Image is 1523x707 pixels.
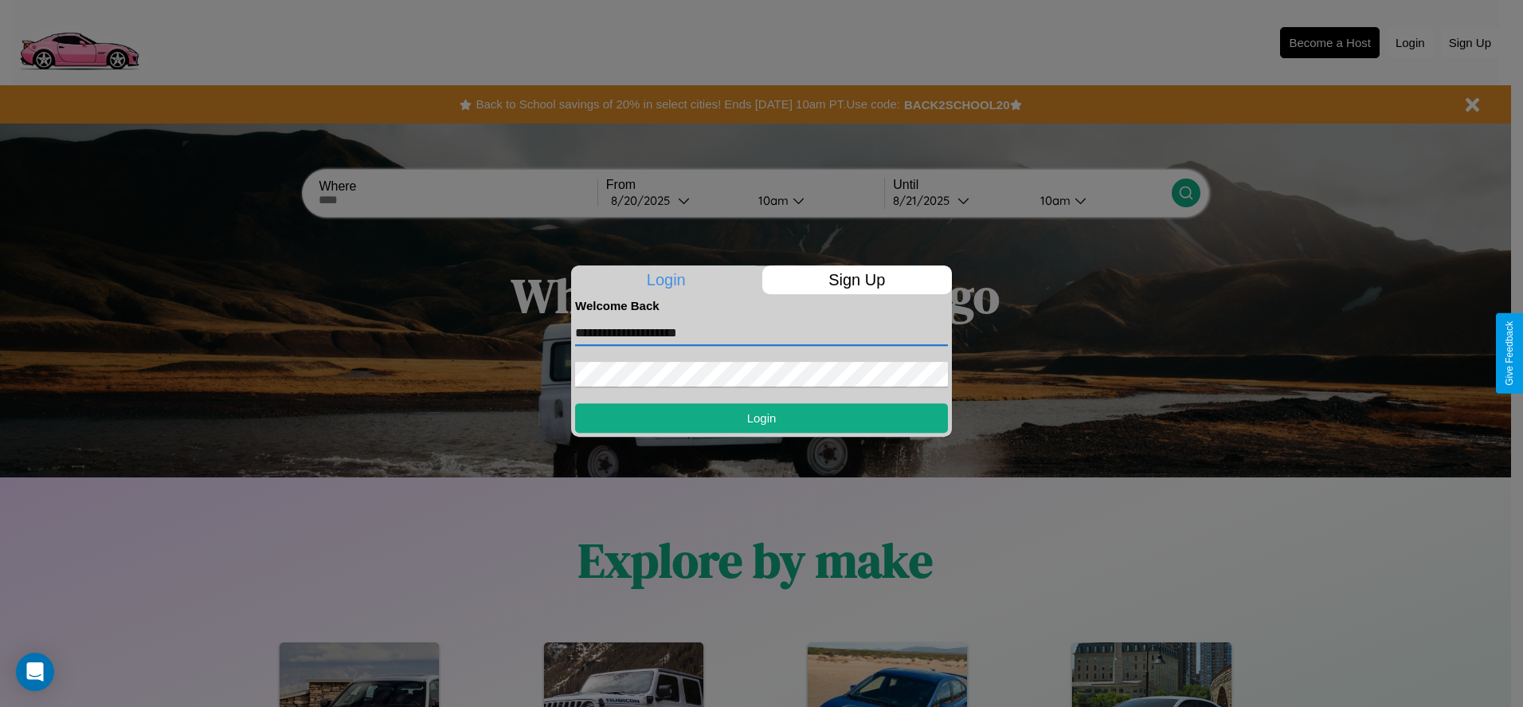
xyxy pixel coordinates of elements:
[16,653,54,691] div: Open Intercom Messenger
[1504,321,1515,386] div: Give Feedback
[762,265,953,294] p: Sign Up
[575,299,948,312] h4: Welcome Back
[571,265,761,294] p: Login
[575,403,948,433] button: Login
